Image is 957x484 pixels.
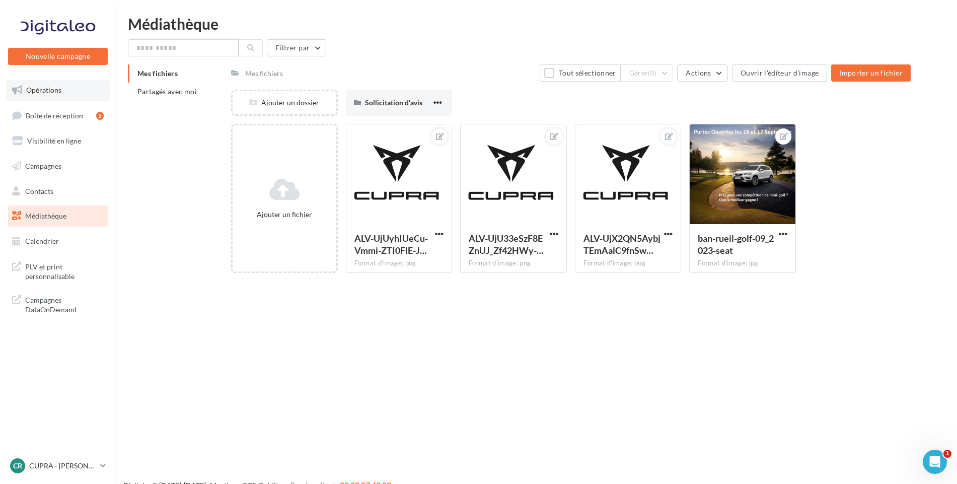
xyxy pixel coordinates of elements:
span: ALV-UjX2QN5AybjTEmAalC9fnSwNcW3NqKu_lVnd5EJG2vbV3OHnkgSU [583,233,660,256]
div: Médiathèque [128,16,945,31]
button: Ouvrir l'éditeur d'image [732,64,827,82]
button: Nouvelle campagne [8,48,108,65]
div: 5 [96,112,104,120]
span: Sollicitation d'avis [365,98,422,107]
a: Opérations [6,80,110,101]
span: Importer un fichier [839,68,903,77]
span: ALV-UjU33eSzF8EZnUJ_Zf42HWy-jzq_lqoGc-upbVF-N-V8bW_VymtI [469,233,544,256]
a: CR CUPRA - [PERSON_NAME] [8,456,108,475]
div: Format d'image: png [354,259,444,268]
div: Ajouter un fichier [237,210,332,220]
button: Importer un fichier [831,64,911,82]
a: Campagnes [6,156,110,177]
button: Filtrer par [267,39,326,56]
div: Format d'image: png [583,259,673,268]
span: Mes fichiers [137,69,178,78]
span: Campagnes DataOnDemand [25,293,104,315]
p: CUPRA - [PERSON_NAME] [29,461,96,471]
a: Boîte de réception5 [6,105,110,126]
span: Calendrier [25,237,59,245]
span: Campagnes [25,162,61,170]
button: Gérer(0) [621,64,674,82]
a: PLV et print personnalisable [6,256,110,286]
a: Médiathèque [6,205,110,227]
a: Campagnes DataOnDemand [6,289,110,319]
span: Boîte de réception [26,111,83,119]
span: CR [13,461,22,471]
button: Tout sélectionner [540,64,620,82]
span: (0) [648,69,656,77]
span: Médiathèque [25,212,66,220]
span: ban-rueil-golf-09_2023-seat [698,233,774,256]
div: Format d'image: png [469,259,558,268]
span: Actions [686,68,711,77]
span: Partagés avec moi [137,87,197,96]
span: 1 [943,450,951,458]
span: Visibilité en ligne [27,136,81,145]
span: PLV et print personnalisable [25,260,104,282]
button: Actions [677,64,727,82]
div: Format d'image: jpg [698,259,787,268]
div: Ajouter un dossier [233,98,336,108]
a: Contacts [6,181,110,202]
div: Mes fichiers [245,68,283,79]
iframe: Intercom live chat [923,450,947,474]
span: Opérations [26,86,61,94]
a: Visibilité en ligne [6,130,110,152]
span: ALV-UjUyhIUeCu-Vmmi-ZTI0FlE-JwkwFDXkWf_Pm1qfjaVYjXN-D7pJ [354,233,428,256]
span: Contacts [25,186,53,195]
a: Calendrier [6,231,110,252]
